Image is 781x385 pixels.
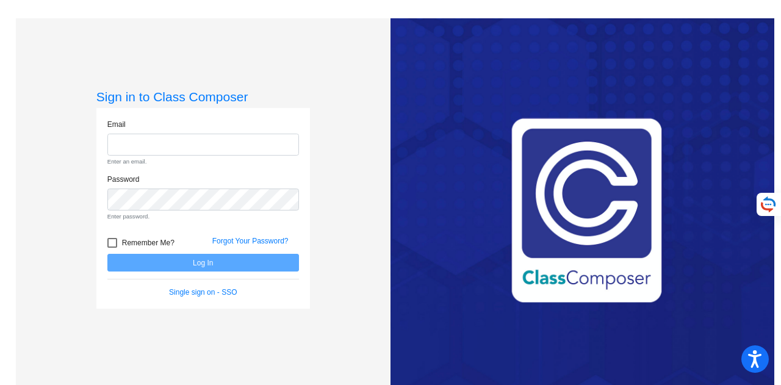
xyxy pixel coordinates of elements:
a: Forgot Your Password? [212,237,289,245]
small: Enter password. [107,212,299,221]
button: Log In [107,254,299,272]
small: Enter an email. [107,157,299,166]
h3: Sign in to Class Composer [96,89,310,104]
label: Email [107,119,126,130]
a: Single sign on - SSO [169,288,237,297]
label: Password [107,174,140,185]
span: Remember Me? [122,236,175,250]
